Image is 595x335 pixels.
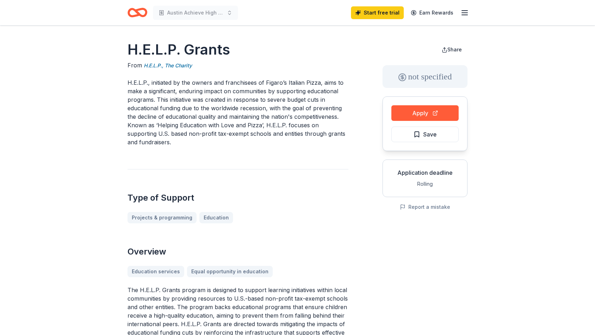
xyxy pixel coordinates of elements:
p: H.E.L.P., initiated by the owners and franchisees of Figaro’s Italian Pizza, aims to make a signi... [127,78,348,146]
span: Share [447,46,462,52]
a: Projects & programming [127,212,197,223]
button: Save [391,127,459,142]
a: Earn Rewards [407,6,458,19]
div: not specified [382,65,467,88]
button: Report a mistake [400,203,450,211]
h2: Type of Support [127,192,348,203]
button: Share [436,43,467,57]
a: Home [127,4,147,21]
button: Apply [391,105,459,121]
a: H.E.L.P., The Charity [144,61,192,70]
a: Education [199,212,233,223]
h1: H.E.L.P. Grants [127,40,348,60]
div: From [127,61,348,70]
a: Start free trial [351,6,404,19]
h2: Overview [127,246,348,257]
button: Austin Achieve High School Student Council [153,6,238,20]
div: Rolling [389,180,461,188]
div: Application deadline [389,168,461,177]
span: Austin Achieve High School Student Council [167,9,224,17]
span: Save [423,130,437,139]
